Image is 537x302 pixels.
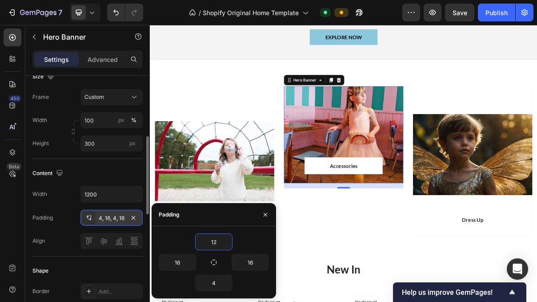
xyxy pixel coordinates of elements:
[44,55,69,64] p: Settings
[80,89,143,105] button: Custom
[402,288,507,297] span: Help us improve GemPages!
[107,4,143,21] div: Undo/Redo
[131,116,136,124] div: %
[150,25,537,302] iframe: Design area
[80,135,143,151] input: px
[32,116,47,124] label: Width
[395,263,494,273] p: Dress Up
[478,4,515,21] button: Publish
[196,234,232,250] input: Auto
[32,167,65,180] div: Content
[196,275,232,291] input: Auto
[196,72,231,80] div: Hero Banner
[159,211,180,219] div: Padding
[7,84,171,290] div: Background Image
[7,84,171,290] div: Overlay
[32,93,49,101] label: Frame
[4,4,66,21] button: 7
[116,115,127,126] button: %
[32,139,49,147] label: Height
[7,163,21,170] div: Beta
[159,254,196,270] input: Auto
[129,140,136,147] span: px
[32,237,45,245] div: Align
[43,32,119,42] p: Hero Banner
[445,4,474,21] button: Save
[184,84,349,218] div: Background Image
[199,8,201,17] span: /
[88,55,118,64] p: Advanced
[81,186,142,202] input: Auto
[99,214,124,222] div: 4, 16, 4, 16
[203,8,299,17] span: Shopify Original Home Template
[32,71,56,83] div: Size
[80,112,143,128] input: px%
[232,254,268,270] input: Auto
[8,95,21,102] div: 450
[184,84,349,218] div: Overlay
[453,9,467,16] span: Save
[507,258,528,280] div: Open Intercom Messenger
[58,7,62,18] p: 7
[32,214,53,222] div: Padding
[84,93,104,101] span: Custom
[402,287,517,298] button: Show survey - Help us improve GemPages!
[118,116,124,124] div: px
[362,84,527,290] div: Overlay
[32,190,47,198] div: Width
[99,288,140,296] div: Add...
[362,84,527,290] div: Background Image
[485,8,508,17] div: Publish
[40,263,138,273] p: Play
[128,115,139,126] button: px
[224,188,309,199] p: Accessories
[32,287,50,295] div: Border
[32,267,48,275] div: Shape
